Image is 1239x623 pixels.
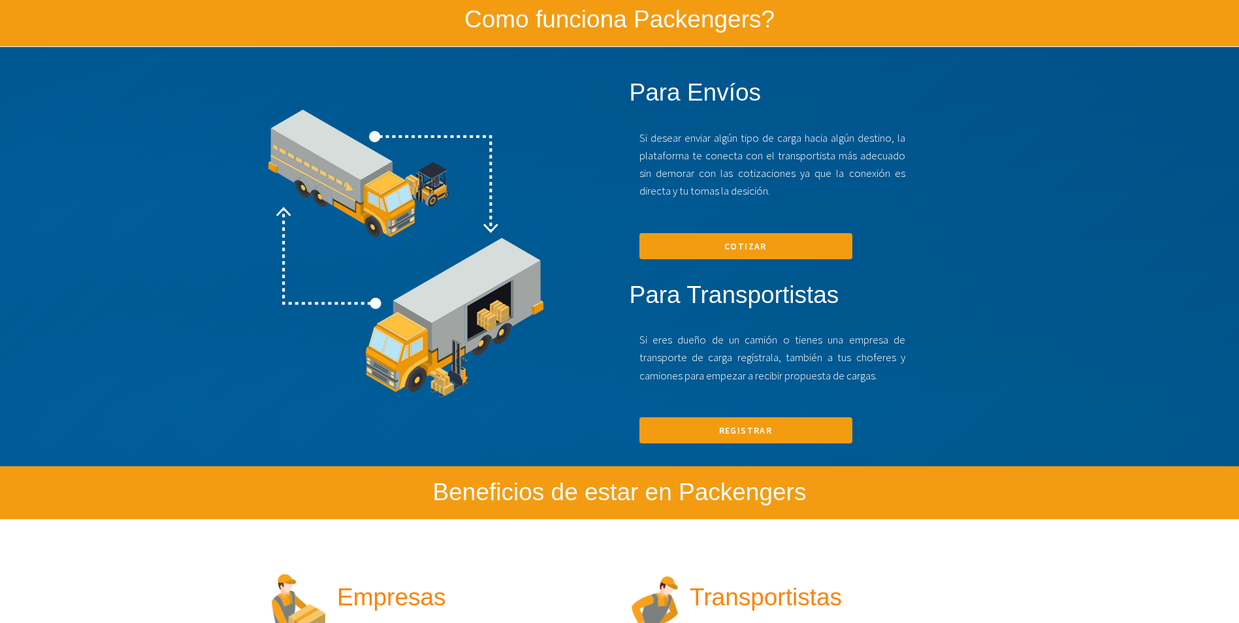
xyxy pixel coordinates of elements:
[639,417,852,443] a: Registrar
[639,331,906,385] p: Si eres dueño de un camión o tienes una empresa de transporte de carga regístrala, también a tus ...
[337,584,600,611] h2: Empresas
[690,584,973,611] h2: Transportistas
[630,282,973,309] h2: Para Transportistas
[267,106,545,402] img: Envios
[630,80,973,106] h2: Para Envíos
[639,129,906,200] p: Si desear enviar algún tipo de carga hacia algún destino, la plataforma te conecta con el transpo...
[1174,558,1223,607] iframe: Drift Widget Chat Controller
[248,7,992,33] h2: Como funciona Packengers?
[248,479,992,506] h2: Beneficios de estar en Packengers
[639,233,852,259] a: Cotizar
[970,422,1231,566] iframe: Drift Widget Chat Window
